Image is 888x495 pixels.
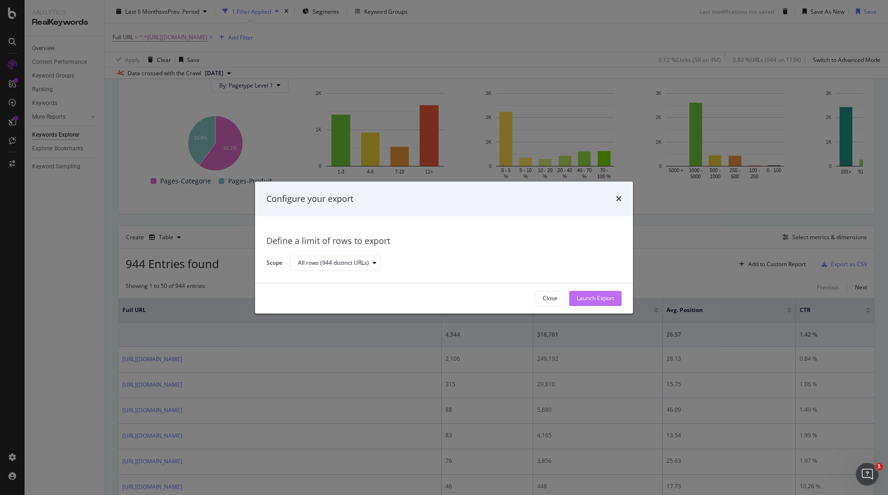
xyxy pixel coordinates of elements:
iframe: Intercom live chat [856,463,879,486]
div: Close [543,295,557,303]
div: modal [255,182,633,313]
div: Define a limit of rows to export [266,235,622,248]
div: Launch Export [577,295,614,303]
div: Configure your export [266,193,353,205]
label: Scope [266,259,282,269]
button: All rows (944 distinct URLs) [290,256,381,271]
button: Close [535,291,565,306]
div: times [616,193,622,205]
button: Launch Export [569,291,622,306]
span: 1 [875,463,883,470]
div: All rows (944 distinct URLs) [298,261,369,266]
